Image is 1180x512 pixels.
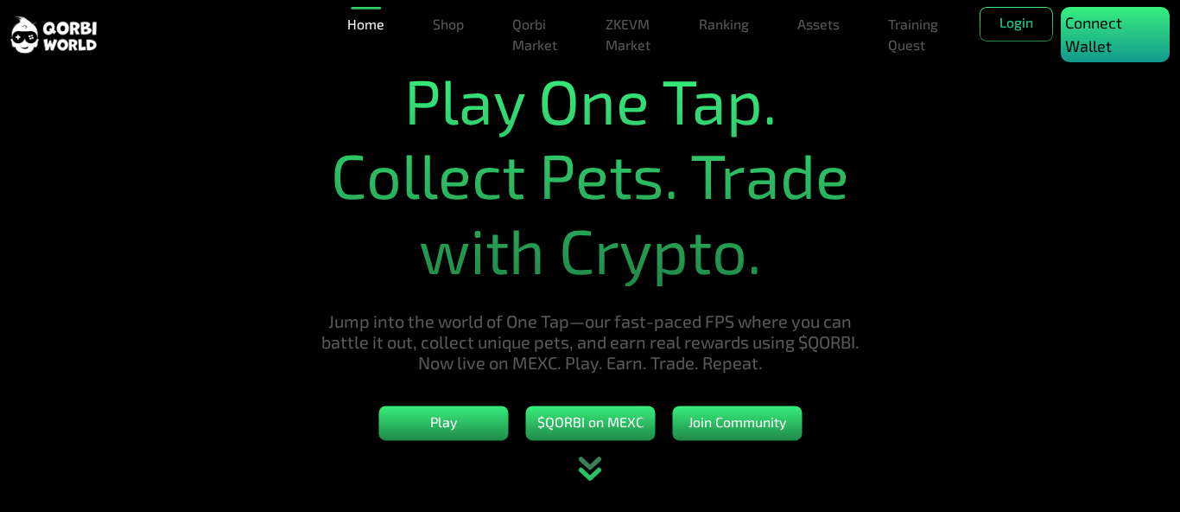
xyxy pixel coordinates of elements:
[525,406,655,441] button: $QORBI on MEXC
[980,7,1053,42] button: Login
[790,7,847,42] a: Assets
[505,7,564,62] a: Qorbi Market
[306,62,875,286] h1: Play One Tap. Collect Pets. Trade with Crypto.
[552,434,628,512] div: animation
[672,406,802,441] button: Join Community
[306,311,875,374] h5: Jump into the world of One Tap—our fast-paced FPS where you can battle it out, collect unique pet...
[10,15,97,55] img: sticky brand-logo
[881,7,945,62] a: Training Quest
[378,406,508,441] button: Play
[340,7,391,42] a: Home
[692,7,756,42] a: Ranking
[1065,11,1165,58] p: Connect Wallet
[426,7,471,42] a: Shop
[599,7,657,62] a: ZKEVM Market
